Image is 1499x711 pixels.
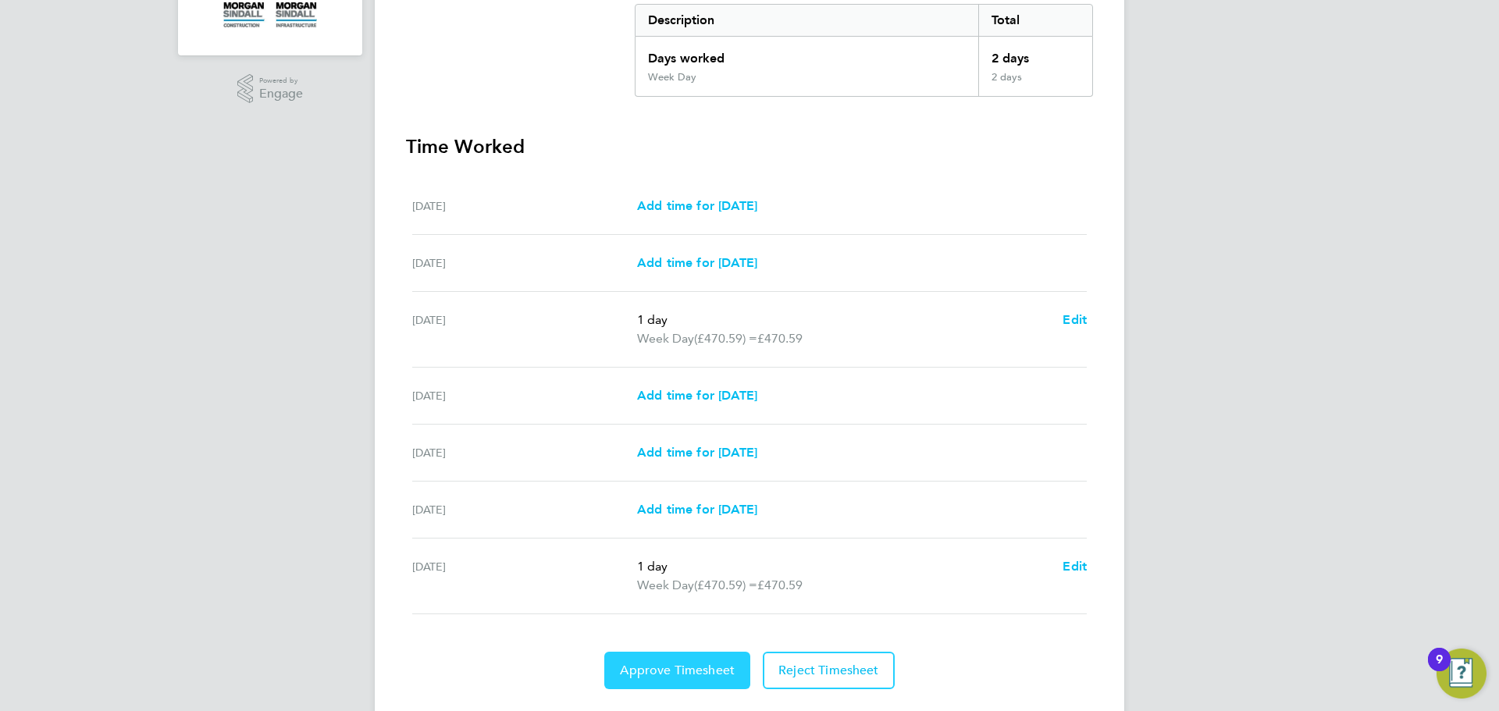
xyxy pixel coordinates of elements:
[637,502,757,517] span: Add time for [DATE]
[637,197,757,215] a: Add time for [DATE]
[637,386,757,405] a: Add time for [DATE]
[978,5,1092,36] div: Total
[620,663,735,678] span: Approve Timesheet
[406,134,1093,159] h3: Time Worked
[1063,559,1087,574] span: Edit
[694,331,757,346] span: (£470.59) =
[637,311,1050,329] p: 1 day
[637,576,694,595] span: Week Day
[763,652,895,689] button: Reject Timesheet
[412,557,637,595] div: [DATE]
[259,87,303,101] span: Engage
[635,4,1093,97] div: Summary
[604,652,750,689] button: Approve Timesheet
[637,255,757,270] span: Add time for [DATE]
[757,331,803,346] span: £470.59
[694,578,757,592] span: (£470.59) =
[1063,312,1087,327] span: Edit
[637,557,1050,576] p: 1 day
[637,254,757,272] a: Add time for [DATE]
[412,386,637,405] div: [DATE]
[412,254,637,272] div: [DATE]
[1437,649,1487,699] button: Open Resource Center, 9 new notifications
[259,74,303,87] span: Powered by
[1436,659,1443,680] div: 9
[637,500,757,519] a: Add time for [DATE]
[637,388,757,403] span: Add time for [DATE]
[636,5,978,36] div: Description
[412,500,637,519] div: [DATE]
[778,663,879,678] span: Reject Timesheet
[757,578,803,592] span: £470.59
[636,37,978,71] div: Days worked
[412,311,637,348] div: [DATE]
[637,198,757,213] span: Add time for [DATE]
[412,443,637,462] div: [DATE]
[412,197,637,215] div: [DATE]
[637,443,757,462] a: Add time for [DATE]
[1063,311,1087,329] a: Edit
[237,74,304,104] a: Powered byEngage
[1063,557,1087,576] a: Edit
[978,71,1092,96] div: 2 days
[637,329,694,348] span: Week Day
[197,2,344,27] a: Go to home page
[648,71,696,84] div: Week Day
[637,445,757,460] span: Add time for [DATE]
[978,37,1092,71] div: 2 days
[223,2,317,27] img: morgansindall-logo-retina.png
